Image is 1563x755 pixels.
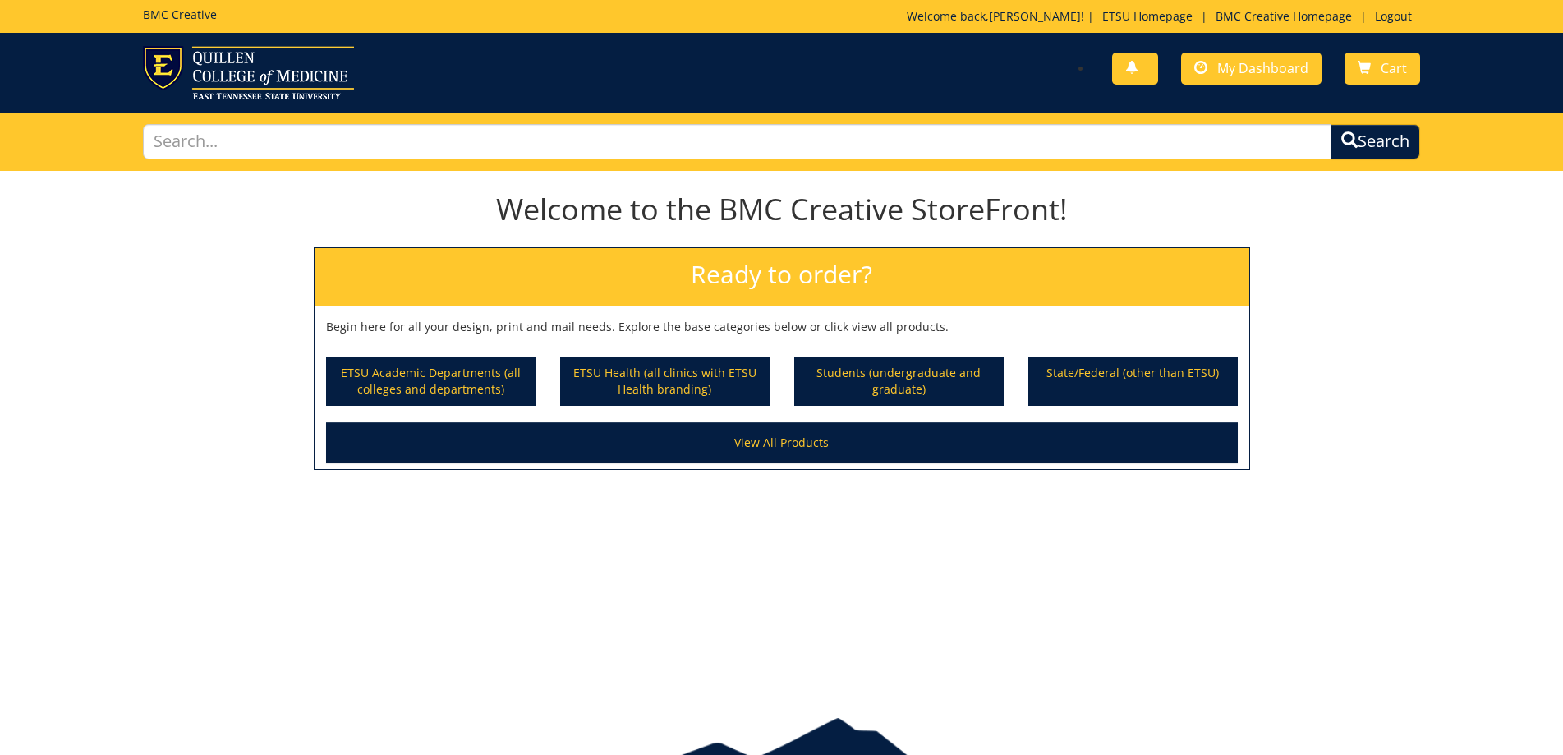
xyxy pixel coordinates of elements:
[1094,8,1201,24] a: ETSU Homepage
[989,8,1081,24] a: [PERSON_NAME]
[326,319,1238,335] p: Begin here for all your design, print and mail needs. Explore the base categories below or click ...
[1345,53,1420,85] a: Cart
[143,8,217,21] h5: BMC Creative
[1331,124,1420,159] button: Search
[1030,358,1236,404] a: State/Federal (other than ETSU)
[1367,8,1420,24] a: Logout
[562,358,768,404] a: ETSU Health (all clinics with ETSU Health branding)
[907,8,1420,25] p: Welcome back, ! | | |
[796,358,1002,404] a: Students (undergraduate and graduate)
[314,193,1250,226] h1: Welcome to the BMC Creative StoreFront!
[315,248,1249,306] h2: Ready to order?
[143,124,1332,159] input: Search...
[326,422,1238,463] a: View All Products
[1207,8,1360,24] a: BMC Creative Homepage
[1181,53,1322,85] a: My Dashboard
[328,358,534,404] a: ETSU Academic Departments (all colleges and departments)
[1217,59,1308,77] span: My Dashboard
[1381,59,1407,77] span: Cart
[143,46,354,99] img: ETSU logo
